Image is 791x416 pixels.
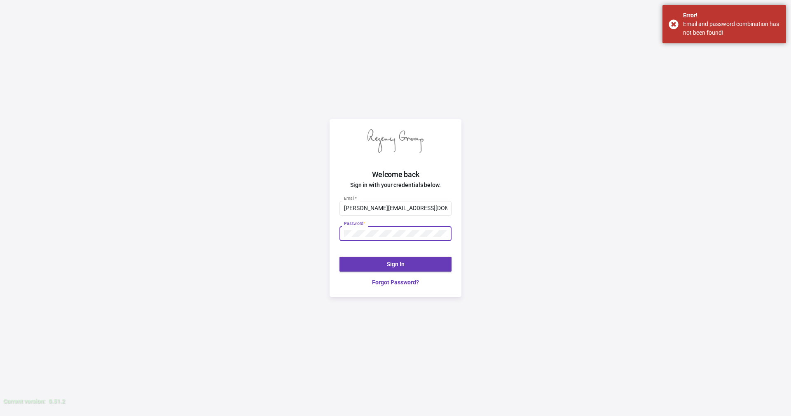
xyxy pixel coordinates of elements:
[683,11,780,20] div: Error!
[339,257,452,272] button: Sign In
[339,278,452,287] a: Forgot Password?
[49,397,65,406] div: 0.51.2
[367,129,424,153] img: Regency Group logo
[683,20,780,37] div: Email and password combination has not been found!
[330,169,461,180] h2: Welcome back
[387,261,405,267] span: Sign In
[330,180,461,190] h4: Sign in with your credentials below.
[3,397,45,406] div: Current version:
